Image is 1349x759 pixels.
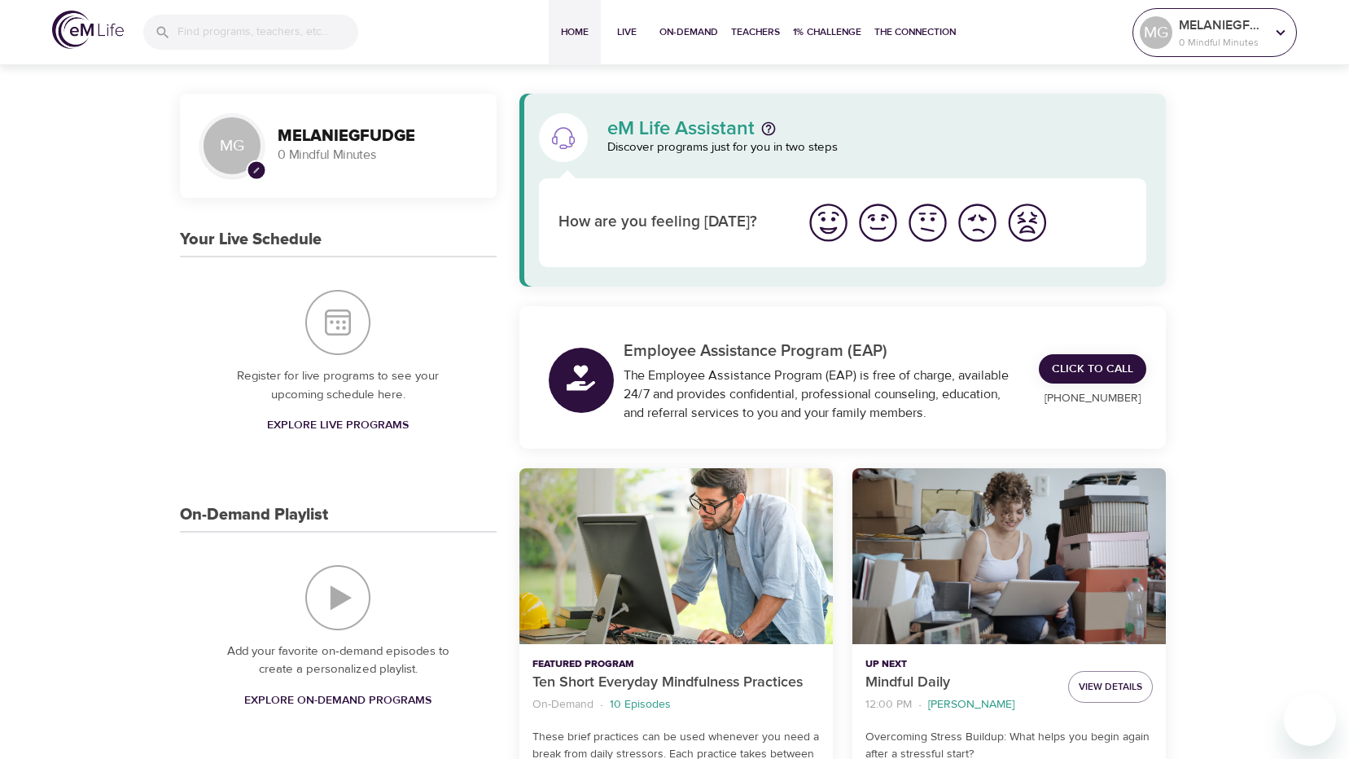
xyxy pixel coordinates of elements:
button: I'm feeling worst [1002,198,1052,248]
h3: On-Demand Playlist [180,506,328,524]
p: 0 Mindful Minutes [1179,35,1265,50]
h3: MELANIEGFUDGE [278,127,477,146]
span: Live [607,24,646,41]
a: Explore Live Programs [261,410,415,441]
button: Ten Short Everyday Mindfulness Practices [519,468,833,645]
p: Featured Program [532,657,820,672]
p: Employee Assistance Program (EAP) [624,339,1020,363]
img: worst [1005,200,1049,245]
img: bad [955,200,1000,245]
li: · [600,694,603,716]
span: Explore Live Programs [267,415,409,436]
a: Click to Call [1039,354,1146,384]
img: eM Life Assistant [550,125,576,151]
span: On-Demand [659,24,718,41]
img: ok [905,200,950,245]
p: eM Life Assistant [607,119,755,138]
p: MELANIEGFUDGE [1179,15,1265,35]
span: The Connection [874,24,956,41]
span: Click to Call [1052,359,1133,379]
p: [PERSON_NAME] [928,696,1014,713]
button: I'm feeling bad [953,198,1002,248]
img: great [806,200,851,245]
button: I'm feeling great [804,198,853,248]
iframe: Button to launch messaging window [1284,694,1336,746]
h3: Your Live Schedule [180,230,322,249]
img: good [856,200,900,245]
div: MG [1140,16,1172,49]
p: Register for live programs to see your upcoming schedule here. [212,367,464,404]
p: 10 Episodes [610,696,671,713]
span: Home [555,24,594,41]
img: Your Live Schedule [305,290,370,355]
input: Find programs, teachers, etc... [177,15,358,50]
p: 0 Mindful Minutes [278,146,477,165]
img: logo [52,11,124,49]
p: Up Next [865,657,1055,672]
button: View Details [1068,671,1153,703]
li: · [918,694,922,716]
span: View Details [1079,678,1142,695]
p: How are you feeling [DATE]? [558,211,784,235]
div: MG [199,113,265,178]
p: 12:00 PM [865,696,912,713]
p: [PHONE_NUMBER] [1039,390,1146,407]
p: Add your favorite on-demand episodes to create a personalized playlist. [212,643,464,679]
p: Discover programs just for you in two steps [607,138,1147,157]
nav: breadcrumb [865,694,1055,716]
p: On-Demand [532,696,593,713]
p: Mindful Daily [865,672,1055,694]
nav: breadcrumb [532,694,820,716]
button: I'm feeling ok [903,198,953,248]
p: Ten Short Everyday Mindfulness Practices [532,672,820,694]
span: 1% Challenge [793,24,861,41]
a: Explore On-Demand Programs [238,686,438,716]
button: Mindful Daily [852,468,1166,645]
button: I'm feeling good [853,198,903,248]
div: The Employee Assistance Program (EAP) is free of charge, available 24/7 and provides confidential... [624,366,1020,423]
span: Teachers [731,24,780,41]
span: Explore On-Demand Programs [244,691,431,711]
img: On-Demand Playlist [305,565,370,630]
